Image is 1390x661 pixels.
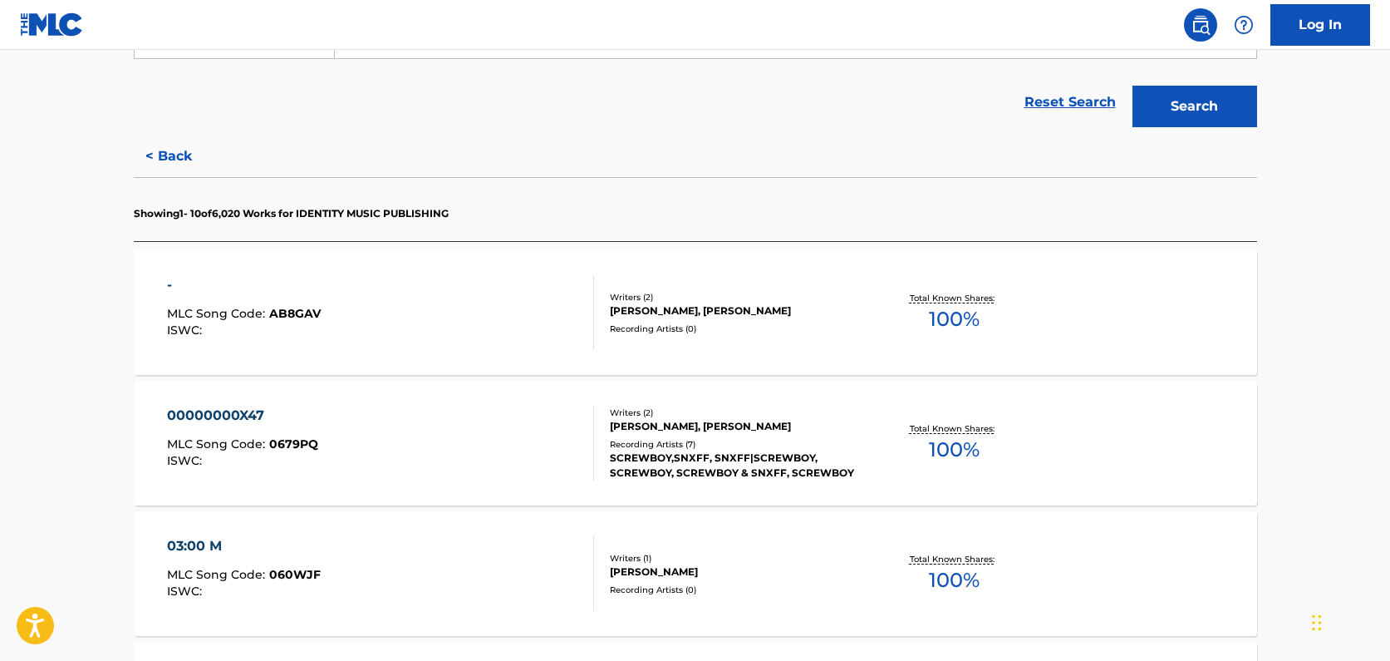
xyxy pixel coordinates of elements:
[167,437,269,451] span: MLC Song Code :
[1270,4,1370,46] a: Log In
[269,437,318,451] span: 0679PQ
[134,381,1257,506] a: 00000000X47MLC Song Code:0679PQISWC:Writers (2)[PERSON_NAME], [PERSON_NAME]Recording Artists (7)S...
[929,304,980,334] span: 100 %
[134,511,1257,636] a: 03:00 MMLC Song Code:060WJFISWC:Writers (1)[PERSON_NAME]Recording Artists (0)Total Known Shares:100%
[610,565,861,580] div: [PERSON_NAME]
[1016,84,1124,121] a: Reset Search
[1227,8,1260,42] div: Help
[167,323,206,338] span: ISWC :
[1307,581,1390,661] iframe: Chat Widget
[610,303,861,318] div: [PERSON_NAME], [PERSON_NAME]
[610,419,861,434] div: [PERSON_NAME], [PERSON_NAME]
[269,567,321,582] span: 060WJF
[1312,598,1322,648] div: Drag
[610,407,861,419] div: Writers ( 2 )
[610,323,861,335] div: Recording Artists ( 0 )
[20,12,84,37] img: MLC Logo
[910,292,999,304] p: Total Known Shares:
[1191,15,1211,35] img: search
[910,553,999,565] p: Total Known Shares:
[167,567,269,582] span: MLC Song Code :
[610,438,861,451] div: Recording Artists ( 7 )
[1234,15,1254,35] img: help
[134,136,233,177] button: < Back
[167,584,206,599] span: ISWC :
[167,453,206,468] span: ISWC :
[1132,86,1257,127] button: Search
[167,536,321,556] div: 03:00 M
[134,206,449,221] p: Showing 1 - 10 of 6,020 Works for IDENTITY MUSIC PUBLISHING
[134,17,1257,136] form: Search Form
[269,306,321,321] span: AB8GAV
[134,250,1257,375] a: -MLC Song Code:AB8GAVISWC:Writers (2)[PERSON_NAME], [PERSON_NAME]Recording Artists (0)Total Known...
[167,306,269,321] span: MLC Song Code :
[167,275,321,295] div: -
[610,552,861,565] div: Writers ( 1 )
[610,451,861,481] div: SCREWBOY,SNXFF, SNXFF|SCREWBOY, SCREWBOY, SCREWBOY & SNXFF, SCREWBOY
[929,435,980,465] span: 100 %
[610,584,861,596] div: Recording Artists ( 0 )
[910,422,999,435] p: Total Known Shares:
[610,291,861,303] div: Writers ( 2 )
[929,565,980,595] span: 100 %
[1184,8,1217,42] a: Public Search
[167,406,318,426] div: 00000000X47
